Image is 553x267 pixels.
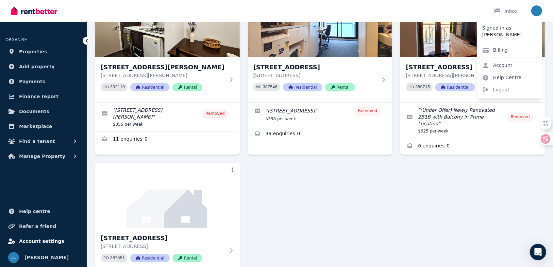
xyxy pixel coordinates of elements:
a: Enquiries for 501/6 High St, North Melbourne [248,126,392,142]
span: Account settings [19,237,64,245]
a: Properties [5,45,81,58]
span: Rental [172,254,202,262]
h3: [STREET_ADDRESS] [406,63,530,72]
span: Payments [19,77,45,86]
p: [STREET_ADDRESS] [253,72,378,79]
a: Help Centre [477,71,527,84]
span: Marketplace [19,122,52,130]
code: 387551 [110,256,125,261]
code: 387546 [263,85,278,90]
img: Jingqing Liu [531,5,542,16]
span: [PERSON_NAME] [24,253,69,262]
a: Documents [5,105,81,118]
button: Manage Property [5,149,81,163]
span: Manage Property [19,152,65,160]
p: [PERSON_NAME] [482,31,537,38]
button: More options [228,165,237,175]
span: ORGANISE [5,37,27,42]
p: [STREET_ADDRESS][PERSON_NAME] [101,72,225,79]
span: Refer a friend [19,222,56,230]
a: Account settings [5,234,81,248]
neonlingo-mark-content: Resident [295,85,312,90]
p: [STREET_ADDRESS][PERSON_NAME] [406,72,530,79]
img: RentBetter [11,6,57,16]
div: Open Intercom Messenger [530,244,546,260]
a: Billing [477,44,513,56]
a: Help centre [5,204,81,218]
a: Edit listing: (Under Offer) Newly Renovated 2B1B with Balcony in Prime Location [400,103,545,138]
p: [STREET_ADDRESS] [101,243,225,250]
img: 508/6 High St, North Melbourne [95,163,240,228]
small: PID [256,85,262,89]
img: Jingqing Liu [8,252,19,263]
button: Find a tenant [5,135,81,148]
h3: [STREET_ADDRESS][PERSON_NAME] [101,63,225,72]
a: Enquiries for 506/547 Flinders Ln, Melbourne [400,138,545,155]
p: Signed in as [482,24,537,31]
code: 392110 [110,85,125,90]
span: ial [130,83,170,91]
a: Enquiries for 115/490 Elgar Rd, Box Hill [95,131,240,148]
span: ial [435,83,475,91]
span: Properties [19,48,47,56]
a: Finance report [5,90,81,103]
a: Payments [5,75,81,88]
neonlingo-mark-content: Resident [142,256,160,261]
a: Marketplace [5,120,81,133]
neonlingo-mark-content: Resident [447,85,465,90]
h3: [STREET_ADDRESS] [101,233,225,243]
h3: [STREET_ADDRESS] [253,63,378,72]
span: Logout [477,84,542,96]
span: Find a tenant [19,137,55,145]
span: Finance report [19,92,58,101]
a: Refer a friend [5,219,81,233]
neonlingo-mark-content: Resident [142,85,160,90]
div: Inbox [494,8,518,15]
span: ial [130,254,170,262]
a: Add property [5,60,81,73]
a: Account [477,59,518,71]
code: 380715 [415,85,430,90]
span: Add property [19,63,55,71]
a: Edit listing: 501/6 High St North Melbourne [248,103,392,126]
span: ial [283,83,322,91]
a: Edit listing: 115/490 Elgar Road Box Hill [95,103,240,131]
small: PID [103,85,109,89]
span: Documents [19,107,49,115]
span: Rental [325,83,355,91]
span: Help centre [19,207,50,215]
small: PID [408,85,414,89]
span: Rental [172,83,202,91]
small: PID [103,256,109,260]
